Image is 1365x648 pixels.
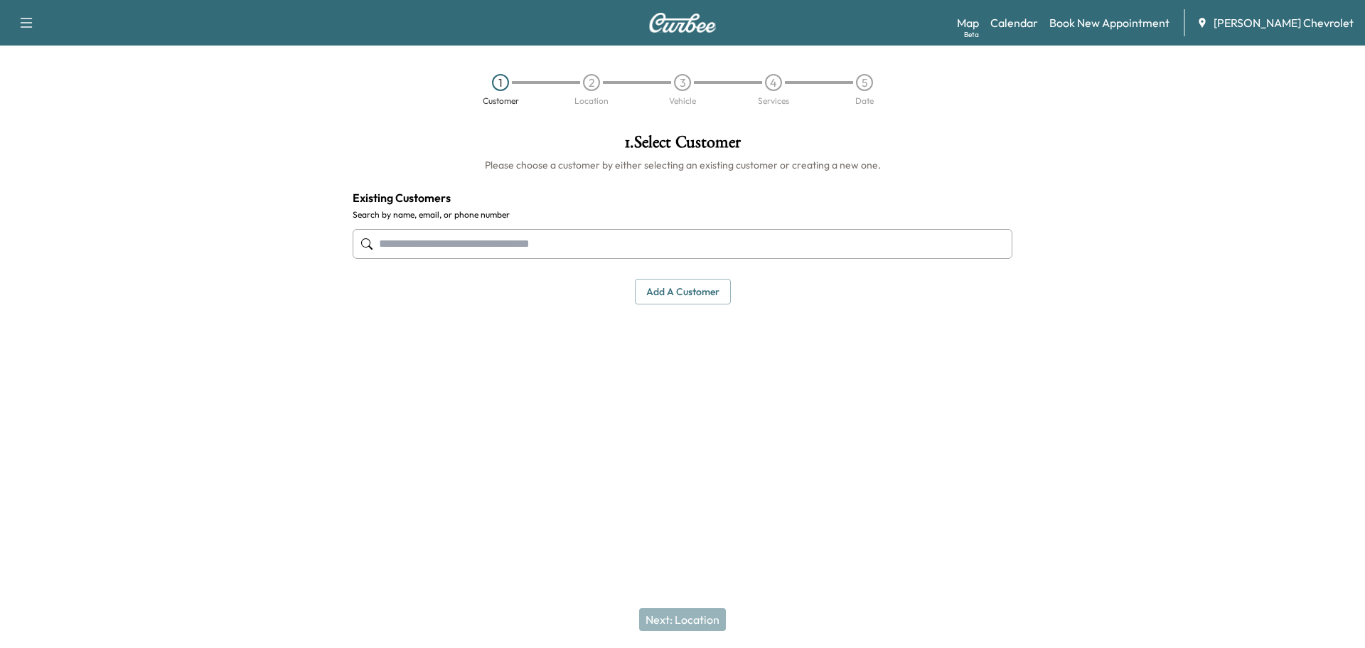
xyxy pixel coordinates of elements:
div: Vehicle [669,97,696,105]
button: Add a customer [635,279,731,305]
a: MapBeta [957,14,979,31]
div: 3 [674,74,691,91]
span: [PERSON_NAME] Chevrolet [1214,14,1354,31]
h6: Please choose a customer by either selecting an existing customer or creating a new one. [353,158,1012,172]
a: Book New Appointment [1049,14,1169,31]
div: 5 [856,74,873,91]
h1: 1 . Select Customer [353,134,1012,158]
div: 2 [583,74,600,91]
div: 4 [765,74,782,91]
div: Customer [483,97,519,105]
label: Search by name, email, or phone number [353,209,1012,221]
div: Date [855,97,874,105]
a: Calendar [990,14,1038,31]
div: 1 [492,74,509,91]
div: Location [574,97,609,105]
div: Beta [964,29,979,40]
div: Services [758,97,789,105]
h4: Existing Customers [353,189,1012,206]
img: Curbee Logo [648,13,717,33]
